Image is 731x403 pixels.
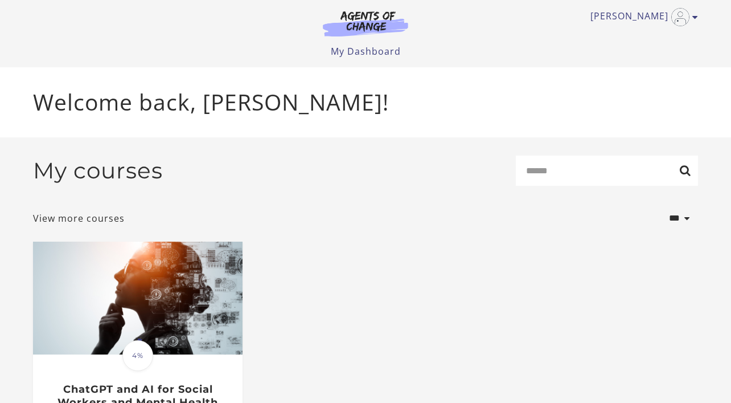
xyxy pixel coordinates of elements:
[33,157,163,184] h2: My courses
[122,340,153,371] span: 4%
[33,86,698,119] p: Welcome back, [PERSON_NAME]!
[311,10,420,36] img: Agents of Change Logo
[33,211,125,225] a: View more courses
[331,45,401,58] a: My Dashboard
[590,8,692,26] a: Toggle menu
